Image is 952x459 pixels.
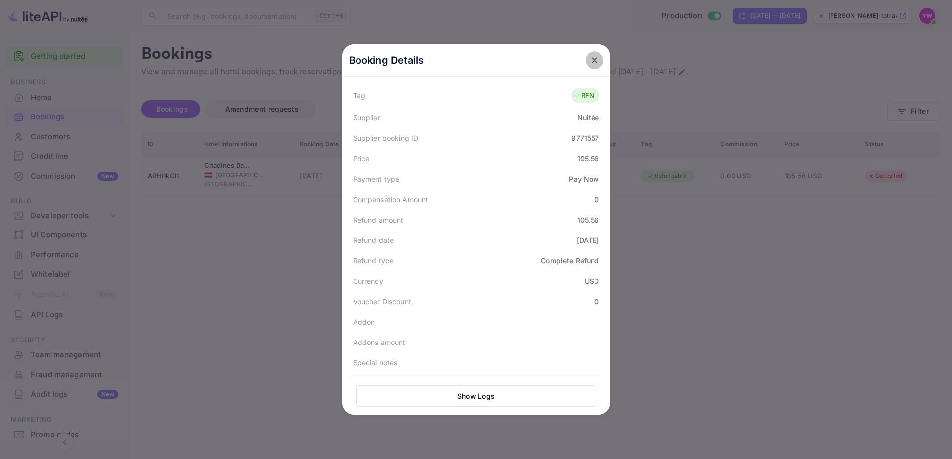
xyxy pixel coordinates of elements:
[574,91,594,101] div: RFN
[353,276,383,286] div: Currency
[577,235,599,245] div: [DATE]
[349,53,424,68] p: Booking Details
[585,276,599,286] div: USD
[577,113,599,123] div: Nuitée
[353,317,375,327] div: Addon
[569,174,599,184] div: Pay Now
[586,51,603,69] button: close
[541,255,599,266] div: Complete Refund
[353,153,370,164] div: Price
[353,174,400,184] div: Payment type
[595,296,599,307] div: 0
[353,113,380,123] div: Supplier
[353,215,404,225] div: Refund amount
[353,337,406,347] div: Addons amount
[577,215,599,225] div: 105.56
[353,194,429,205] div: Compensation Amount
[356,385,596,407] button: Show Logs
[595,194,599,205] div: 0
[353,255,394,266] div: Refund type
[577,153,599,164] div: 105.56
[353,90,365,101] div: Tag
[353,357,398,368] div: Special notes
[353,296,411,307] div: Voucher Discount
[571,133,599,143] div: 9771557
[353,133,419,143] div: Supplier booking ID
[353,235,394,245] div: Refund date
